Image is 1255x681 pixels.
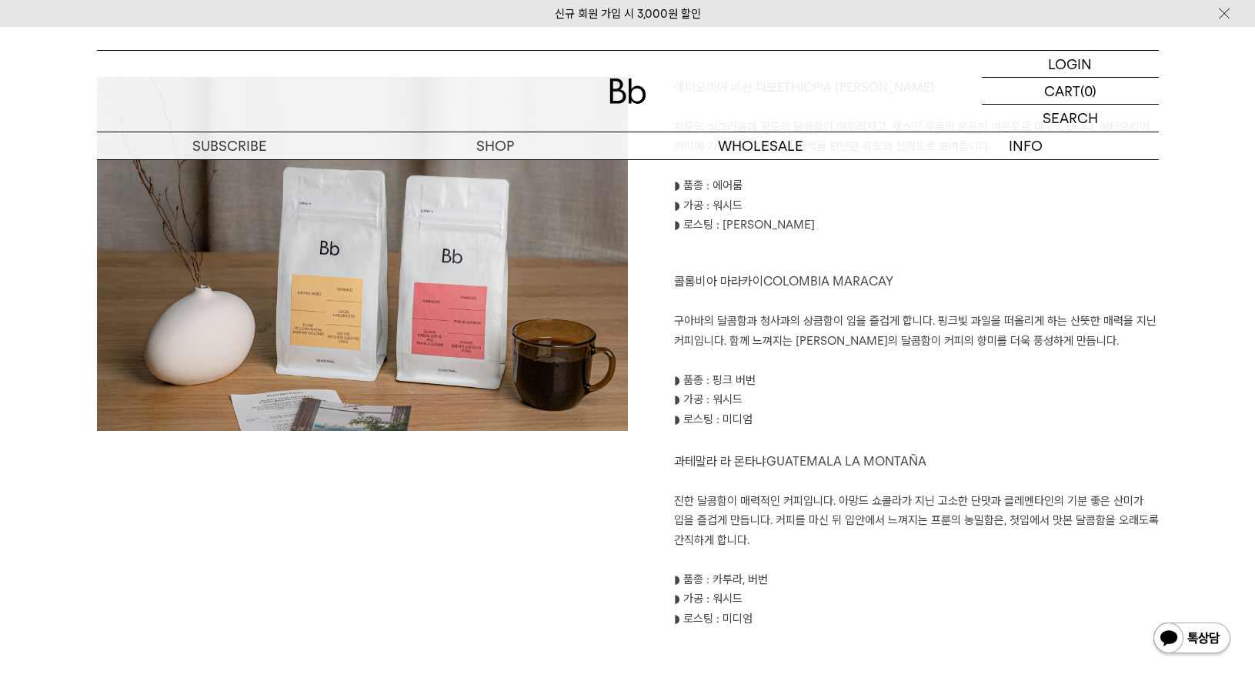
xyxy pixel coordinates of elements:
a: 신규 회원 가입 시 3,000원 할인 [555,7,701,21]
p: ◗ 가공 : 워시드 [674,589,1159,609]
span: 콜롬비아 마라카이 [674,274,763,289]
p: ◗ 가공 : 워시드 [674,390,1159,410]
span: 과테말라 라 몬타냐 [674,454,766,469]
p: ◗ 품종 : 카투라, 버번 [674,570,1159,590]
a: SUBSCRIBE [97,132,362,159]
p: ◗ 품종 : 핑크 버번 [674,371,1159,391]
p: ◗ 로스팅 : 미디엄 [674,609,1159,629]
p: (0) [1080,78,1096,104]
img: 47da8b04e74e9182346a1dafc9698e2b_171753.jpg [97,77,628,502]
a: CART (0) [982,78,1159,105]
p: SEARCH [1043,105,1098,132]
p: LOGIN [1048,51,1092,77]
img: 카카오톡 채널 1:1 채팅 버튼 [1152,621,1232,658]
p: ◗ 로스팅 : 미디엄 [674,410,1159,430]
a: LOGIN [982,51,1159,78]
p: ◗ 로스팅 : [PERSON_NAME] [674,215,1159,235]
p: ◗ 품종 : 에어룸 [674,176,1159,196]
p: WHOLESALE [628,132,893,159]
p: ◗ 가공 : 워시드 [674,196,1159,216]
a: SHOP [362,132,628,159]
p: INFO [893,132,1159,159]
span: GUATEMALA LA MONTAÑA [766,454,926,469]
p: 구아바의 달콤함과 청사과의 상큼함이 입을 즐겁게 합니다. 핑크빛 과일을 떠올리게 하는 산뜻한 매력을 지닌 커피입니다. 함께 느껴지는 [PERSON_NAME]의 달콤함이 커피의... [674,312,1159,351]
span: COLOMBIA MARACAY [763,274,893,289]
img: 로고 [609,78,646,104]
p: CART [1044,78,1080,104]
p: 진한 달콤함이 매력적인 커피입니다. 아망드 쇼콜라가 지닌 고소한 단맛과 클레멘타인의 기분 좋은 산미가 입을 즐겁게 만듭니다. 커피를 마신 뒤 입안에서 느껴지는 프룬의 농밀함은... [674,492,1159,551]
